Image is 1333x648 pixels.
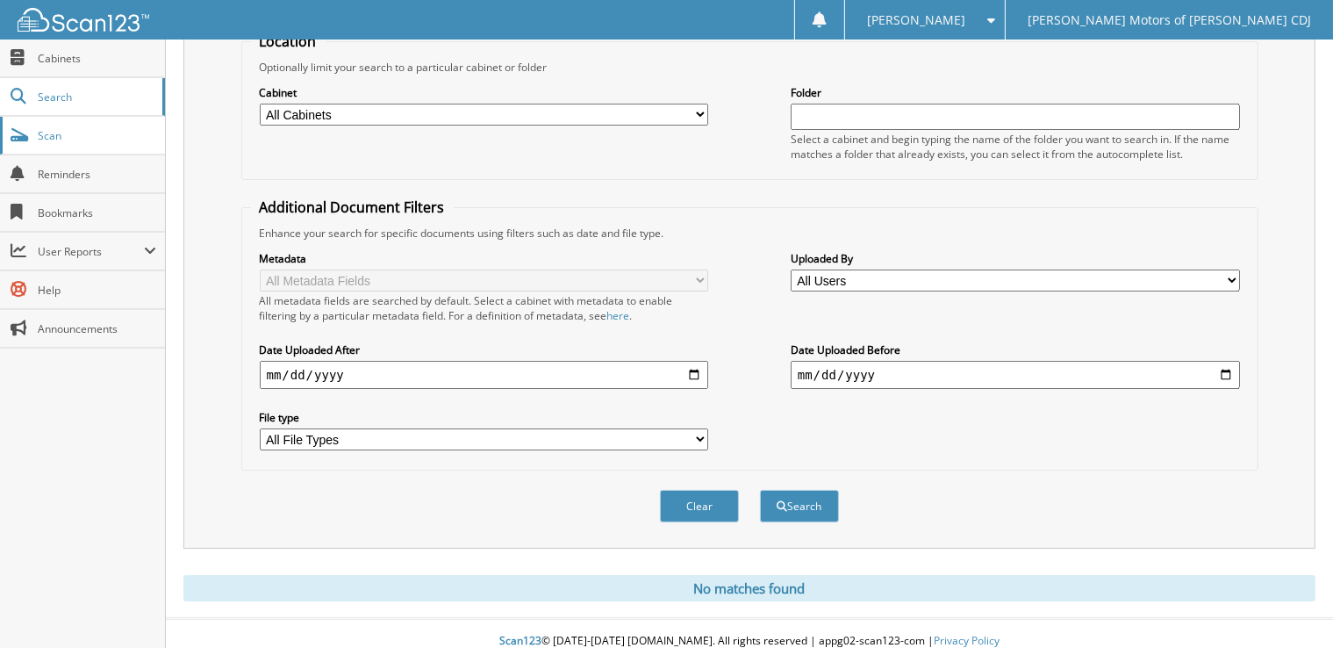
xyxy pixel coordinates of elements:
span: Scan123 [499,633,541,648]
span: [PERSON_NAME] [867,15,965,25]
input: start [260,361,709,389]
input: end [791,361,1240,389]
label: Metadata [260,251,709,266]
legend: Location [251,32,326,51]
span: Scan [38,128,156,143]
span: Help [38,283,156,298]
span: [PERSON_NAME] Motors of [PERSON_NAME] CDJ [1028,15,1311,25]
label: Folder [791,85,1240,100]
iframe: Chat Widget [1245,564,1333,648]
span: User Reports [38,244,144,259]
div: Select a cabinet and begin typing the name of the folder you want to search in. If the name match... [791,132,1240,162]
span: Reminders [38,167,156,182]
span: Announcements [38,321,156,336]
span: Bookmarks [38,205,156,220]
div: Enhance your search for specific documents using filters such as date and file type. [251,226,1249,241]
span: Cabinets [38,51,156,66]
label: Date Uploaded Before [791,342,1240,357]
div: Optionally limit your search to a particular cabinet or folder [251,60,1249,75]
a: Privacy Policy [934,633,1000,648]
a: here [607,308,630,323]
label: Uploaded By [791,251,1240,266]
button: Search [760,490,839,522]
label: File type [260,410,709,425]
div: No matches found [183,575,1315,601]
img: scan123-logo-white.svg [18,8,149,32]
label: Date Uploaded After [260,342,709,357]
div: All metadata fields are searched by default. Select a cabinet with metadata to enable filtering b... [260,293,709,323]
label: Cabinet [260,85,709,100]
button: Clear [660,490,739,522]
span: Search [38,90,154,104]
legend: Additional Document Filters [251,198,454,217]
